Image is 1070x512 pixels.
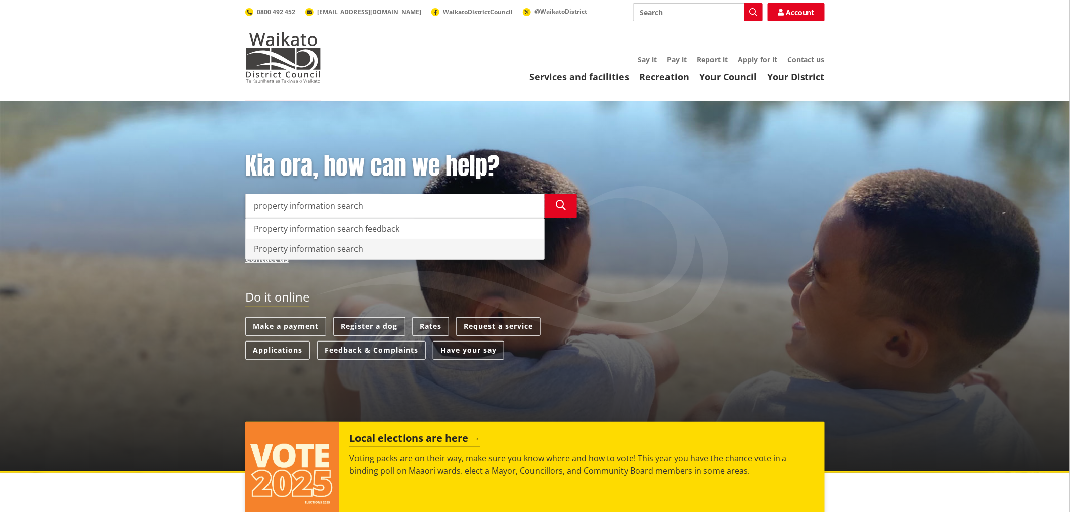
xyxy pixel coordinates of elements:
iframe: Messenger Launcher [1023,470,1060,506]
a: Applications [245,341,310,360]
a: Request a service [456,317,541,336]
a: Pay it [667,55,687,64]
a: @WaikatoDistrict [523,7,587,16]
span: [EMAIL_ADDRESS][DOMAIN_NAME] [317,8,421,16]
h1: Kia ora, how can we help? [245,152,577,181]
a: Feedback & Complaints [317,341,426,360]
h2: Local elections are here [349,432,480,447]
img: Waikato District Council - Te Kaunihera aa Takiwaa o Waikato [245,32,321,83]
span: WaikatoDistrictCouncil [443,8,513,16]
h2: Do it online [245,290,309,308]
span: @WaikatoDistrict [534,7,587,16]
a: [EMAIL_ADDRESS][DOMAIN_NAME] [305,8,421,16]
div: Property information search feedback [246,219,544,239]
span: 0800 492 452 [257,8,295,16]
a: Say it [638,55,657,64]
p: Voting packs are on their way, make sure you know where and how to vote! This year you have the c... [349,452,815,477]
a: Your Council [699,71,757,83]
a: Account [768,3,825,21]
a: Register a dog [333,317,405,336]
a: Services and facilities [529,71,629,83]
div: Property information search [246,239,544,259]
a: Have your say [433,341,504,360]
input: Search input [245,194,545,218]
input: Search input [633,3,763,21]
a: Make a payment [245,317,326,336]
a: Your District [767,71,825,83]
a: Apply for it [738,55,777,64]
a: Report it [697,55,728,64]
a: Contact us [787,55,825,64]
a: 0800 492 452 [245,8,295,16]
a: Recreation [639,71,689,83]
a: WaikatoDistrictCouncil [431,8,513,16]
a: Rates [412,317,449,336]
